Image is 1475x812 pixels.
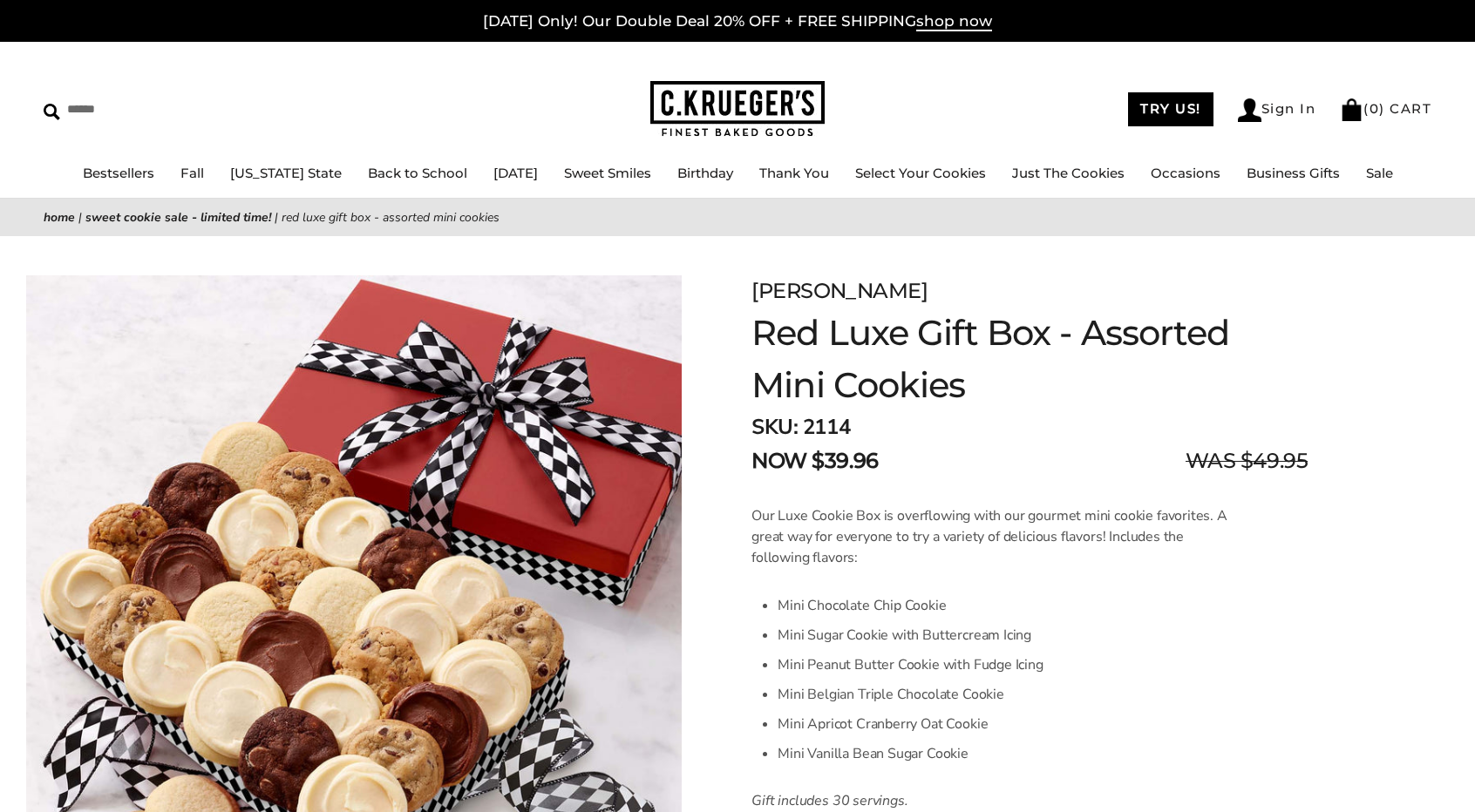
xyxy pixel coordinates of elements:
span: Red Luxe Gift Box - Assorted Mini Cookies [282,209,500,226]
li: Mini Peanut Butter Cookie with Fudge Icing [778,650,1228,680]
img: C.KRUEGER'S [650,81,825,138]
span: WAS $49.95 [1186,445,1308,477]
a: Sweet Cookie Sale - Limited Time! [85,209,271,226]
input: Search [44,96,251,123]
img: Search [44,104,60,120]
div: [PERSON_NAME] [751,275,1308,307]
strong: SKU: [751,413,798,441]
a: Sweet Smiles [564,165,651,181]
a: Thank You [759,165,829,181]
li: Mini Belgian Triple Chocolate Cookie [778,680,1228,709]
a: Just The Cookies [1012,165,1125,181]
a: TRY US! [1128,92,1213,126]
span: 2114 [803,413,850,441]
span: 0 [1370,100,1380,117]
li: Mini Vanilla Bean Sugar Cookie [778,739,1228,768]
img: Account [1238,98,1261,122]
a: Fall [180,165,204,181]
a: Bestsellers [83,165,154,181]
li: Mini Chocolate Chip Cookie [778,591,1228,620]
a: Sign In [1238,98,1316,122]
span: NOW $39.96 [751,445,878,477]
a: Home [44,209,75,226]
li: Mini Sugar Cookie with Buttercream Icing [778,620,1228,650]
a: Birthday [677,165,733,181]
a: Business Gifts [1247,165,1340,181]
a: [DATE] Only! Our Double Deal 20% OFF + FREE SHIPPINGshop now [483,12,992,31]
nav: breadcrumbs [44,207,1431,227]
span: shop now [916,12,992,31]
a: Back to School [368,165,467,181]
h1: Red Luxe Gift Box - Assorted Mini Cookies [751,307,1308,411]
img: Bag [1340,98,1363,121]
a: Select Your Cookies [855,165,986,181]
a: Sale [1366,165,1393,181]
a: [DATE] [493,165,538,181]
span: | [275,209,278,226]
span: | [78,209,82,226]
a: Occasions [1151,165,1220,181]
a: [US_STATE] State [230,165,342,181]
li: Mini Apricot Cranberry Oat Cookie [778,709,1228,739]
p: Our Luxe Cookie Box is overflowing with our gourmet mini cookie favorites. A great way for everyo... [751,505,1228,568]
em: Gift includes 30 servings. [751,791,907,810]
a: (0) CART [1340,100,1431,117]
